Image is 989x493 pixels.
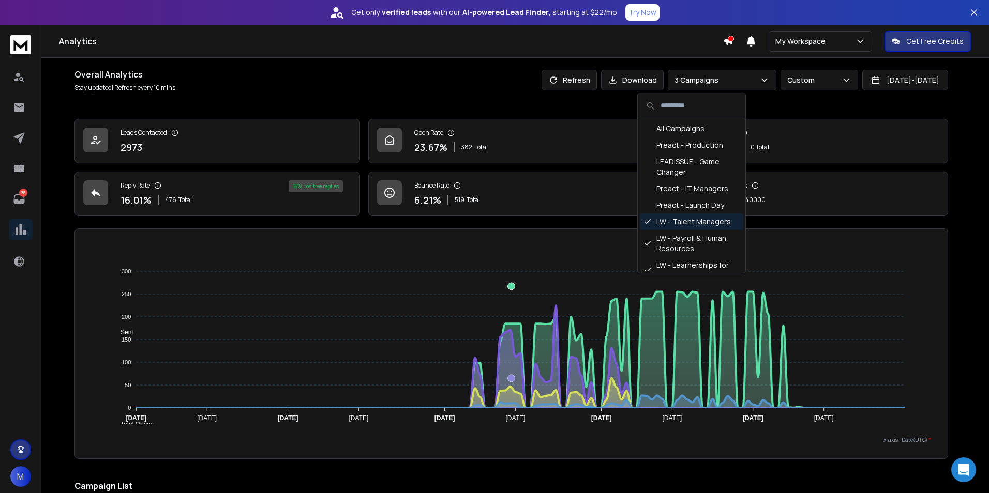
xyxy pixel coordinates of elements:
div: Preact - Launch Day [640,197,743,213]
p: Reply Rate [121,181,150,190]
p: My Workspace [775,36,830,47]
p: Stay updated! Refresh every 10 mins. [74,84,177,92]
tspan: [DATE] [126,414,146,422]
p: Open Rate [414,129,443,137]
div: LW - Talent Managers [640,213,743,230]
p: Leads Contacted [121,129,167,137]
tspan: [DATE] [814,414,834,422]
span: 476 [165,196,176,204]
tspan: [DATE] [434,414,455,422]
p: 6.21 % [414,193,441,207]
div: LW - Payroll & Human Resources [640,230,743,257]
strong: verified leads [382,7,431,18]
tspan: 300 [122,268,131,274]
div: Preact - IT Managers [640,180,743,197]
span: Total [474,143,488,151]
tspan: 0 [128,405,131,411]
button: [DATE]-[DATE] [862,70,948,90]
p: Get Free Credits [906,36,964,47]
tspan: 150 [122,336,131,343]
p: x-axis : Date(UTC) [92,436,931,444]
div: All Campaigns [640,120,743,137]
div: Open Intercom Messenger [951,457,976,482]
span: Sent [113,329,133,336]
h2: Campaign List [74,480,948,492]
p: Get only with our starting at $22/mo [351,7,617,18]
strong: AI-powered Lead Finder, [462,7,550,18]
tspan: 250 [122,291,131,297]
tspan: [DATE] [506,414,526,422]
p: Try Now [628,7,656,18]
img: logo [10,35,31,54]
tspan: [DATE] [349,414,368,422]
p: Bounce Rate [414,181,449,190]
span: 382 [461,143,472,151]
p: Download [622,75,657,85]
span: M [10,466,31,487]
tspan: [DATE] [743,414,763,422]
div: LEADiSSUE - Game Changer [640,153,743,180]
div: LW - Learnerships for HR [640,257,743,284]
span: 519 [455,196,464,204]
p: 3 Campaigns [675,75,723,85]
p: 16.01 % [121,193,152,207]
span: Total Opens [113,421,154,428]
p: 2973 [121,140,142,155]
h1: Overall Analytics [74,68,177,81]
p: Refresh [563,75,590,85]
span: Total [467,196,480,204]
tspan: [DATE] [277,414,298,422]
p: Custom [787,75,819,85]
span: Total [178,196,192,204]
div: 18 % positive replies [289,180,343,192]
p: 36 [19,189,27,197]
p: $ 2640000 [733,196,766,204]
tspan: 100 [122,359,131,365]
p: 0 Total [751,143,769,151]
h1: Analytics [59,35,723,48]
p: 23.67 % [414,140,447,155]
div: Preact - Production [640,137,743,153]
tspan: [DATE] [197,414,217,422]
tspan: 50 [125,382,131,388]
tspan: 200 [122,314,131,320]
tspan: [DATE] [591,414,612,422]
tspan: [DATE] [663,414,682,422]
